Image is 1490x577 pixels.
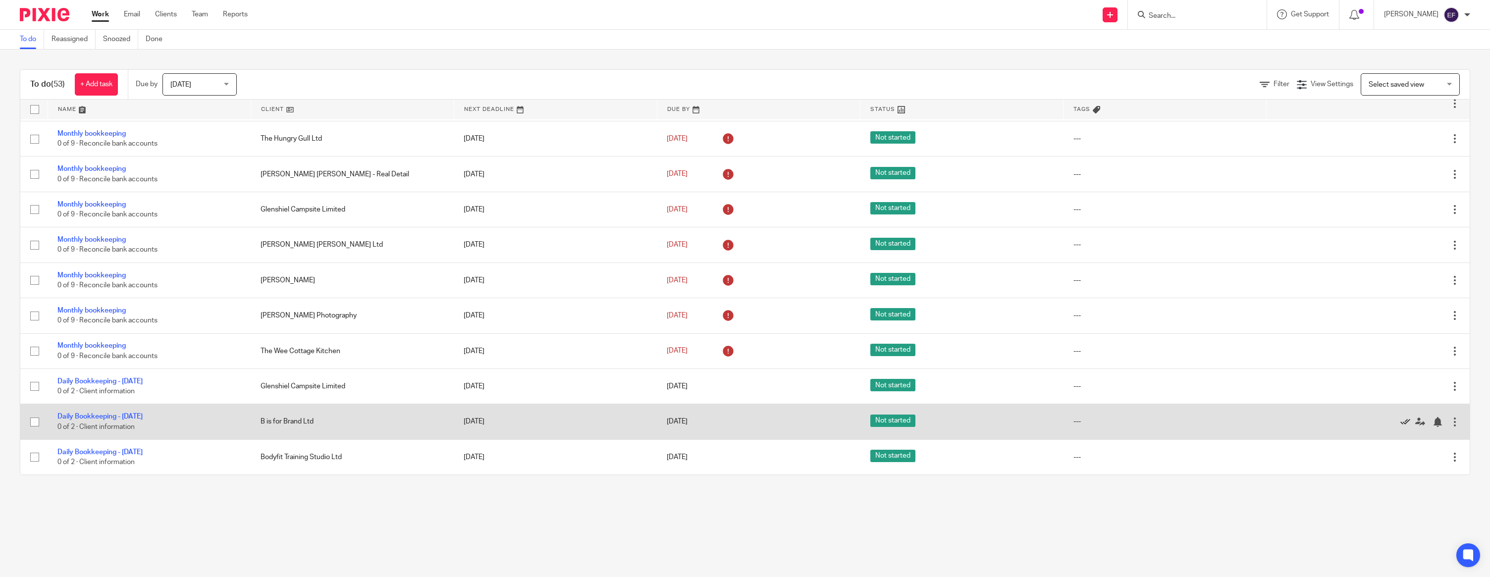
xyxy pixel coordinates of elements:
[223,9,248,19] a: Reports
[667,206,688,213] span: [DATE]
[155,9,177,19] a: Clients
[454,404,657,439] td: [DATE]
[667,135,688,142] span: [DATE]
[1073,169,1257,179] div: ---
[57,201,126,208] a: Monthly bookkeeping
[870,238,915,250] span: Not started
[251,404,454,439] td: B is for Brand Ltd
[1073,240,1257,250] div: ---
[57,165,126,172] a: Monthly bookkeeping
[57,317,158,324] span: 0 of 9 · Reconcile bank accounts
[1384,9,1438,19] p: [PERSON_NAME]
[870,379,915,391] span: Not started
[75,73,118,96] a: + Add task
[667,454,688,461] span: [DATE]
[454,227,657,262] td: [DATE]
[1073,134,1257,144] div: ---
[251,227,454,262] td: [PERSON_NAME] [PERSON_NAME] Ltd
[1369,81,1424,88] span: Select saved view
[1073,381,1257,391] div: ---
[1073,106,1090,112] span: Tags
[667,419,688,425] span: [DATE]
[870,450,915,462] span: Not started
[251,333,454,368] td: The Wee Cottage Kitchen
[170,81,191,88] span: [DATE]
[1400,417,1415,426] a: Mark as done
[57,272,126,279] a: Monthly bookkeeping
[870,415,915,427] span: Not started
[57,130,126,137] a: Monthly bookkeeping
[870,344,915,356] span: Not started
[870,273,915,285] span: Not started
[1443,7,1459,23] img: svg%3E
[251,157,454,192] td: [PERSON_NAME] [PERSON_NAME] - Real Detail
[251,439,454,474] td: Bodyfit Training Studio Ltd
[103,30,138,49] a: Snoozed
[136,79,158,89] p: Due by
[870,167,915,179] span: Not started
[57,140,158,147] span: 0 of 9 · Reconcile bank accounts
[667,277,688,284] span: [DATE]
[251,121,454,157] td: The Hungry Gull Ltd
[124,9,140,19] a: Email
[57,247,158,254] span: 0 of 9 · Reconcile bank accounts
[192,9,208,19] a: Team
[57,236,126,243] a: Monthly bookkeeping
[667,383,688,390] span: [DATE]
[57,342,126,349] a: Monthly bookkeeping
[667,348,688,355] span: [DATE]
[92,9,109,19] a: Work
[57,459,135,466] span: 0 of 2 · Client information
[1274,81,1289,88] span: Filter
[57,353,158,360] span: 0 of 9 · Reconcile bank accounts
[1073,205,1257,214] div: ---
[454,121,657,157] td: [DATE]
[20,8,69,21] img: Pixie
[57,176,158,183] span: 0 of 9 · Reconcile bank accounts
[30,79,65,90] h1: To do
[251,369,454,404] td: Glenshiel Campsite Limited
[1291,11,1329,18] span: Get Support
[454,157,657,192] td: [DATE]
[1073,311,1257,320] div: ---
[57,423,135,430] span: 0 of 2 · Client information
[1073,275,1257,285] div: ---
[454,192,657,227] td: [DATE]
[57,211,158,218] span: 0 of 9 · Reconcile bank accounts
[51,80,65,88] span: (53)
[454,439,657,474] td: [DATE]
[146,30,170,49] a: Done
[454,369,657,404] td: [DATE]
[20,30,44,49] a: To do
[52,30,96,49] a: Reassigned
[1073,452,1257,462] div: ---
[1073,346,1257,356] div: ---
[1311,81,1353,88] span: View Settings
[454,298,657,333] td: [DATE]
[870,131,915,144] span: Not started
[57,449,143,456] a: Daily Bookkeeping - [DATE]
[57,307,126,314] a: Monthly bookkeeping
[454,262,657,298] td: [DATE]
[667,241,688,248] span: [DATE]
[251,298,454,333] td: [PERSON_NAME] Photography
[251,192,454,227] td: Glenshiel Campsite Limited
[57,378,143,385] a: Daily Bookkeeping - [DATE]
[57,388,135,395] span: 0 of 2 · Client information
[870,202,915,214] span: Not started
[1148,12,1237,21] input: Search
[870,308,915,320] span: Not started
[251,262,454,298] td: [PERSON_NAME]
[454,333,657,368] td: [DATE]
[667,170,688,177] span: [DATE]
[57,413,143,420] a: Daily Bookkeeping - [DATE]
[57,282,158,289] span: 0 of 9 · Reconcile bank accounts
[667,312,688,319] span: [DATE]
[1073,417,1257,426] div: ---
